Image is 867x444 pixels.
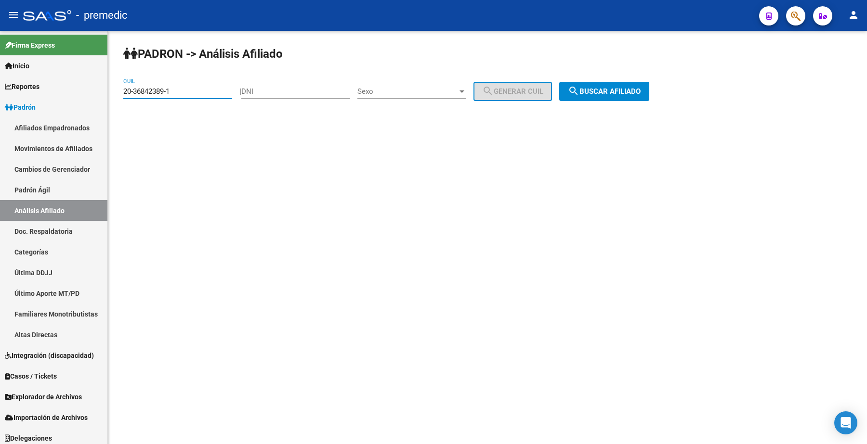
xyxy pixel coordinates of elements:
span: Reportes [5,81,39,92]
span: Firma Express [5,40,55,51]
button: Buscar afiliado [559,82,649,101]
span: Generar CUIL [482,87,543,96]
span: Importación de Archivos [5,412,88,423]
span: Sexo [357,87,458,96]
mat-icon: search [482,85,494,97]
span: Buscar afiliado [568,87,641,96]
button: Generar CUIL [473,82,552,101]
span: Integración (discapacidad) [5,350,94,361]
span: Inicio [5,61,29,71]
div: | [239,87,559,96]
mat-icon: person [848,9,859,21]
span: Delegaciones [5,433,52,444]
div: Open Intercom Messenger [834,411,857,434]
span: Padrón [5,102,36,113]
strong: PADRON -> Análisis Afiliado [123,47,283,61]
mat-icon: search [568,85,579,97]
span: Explorador de Archivos [5,392,82,402]
mat-icon: menu [8,9,19,21]
span: Casos / Tickets [5,371,57,381]
span: - premedic [76,5,128,26]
